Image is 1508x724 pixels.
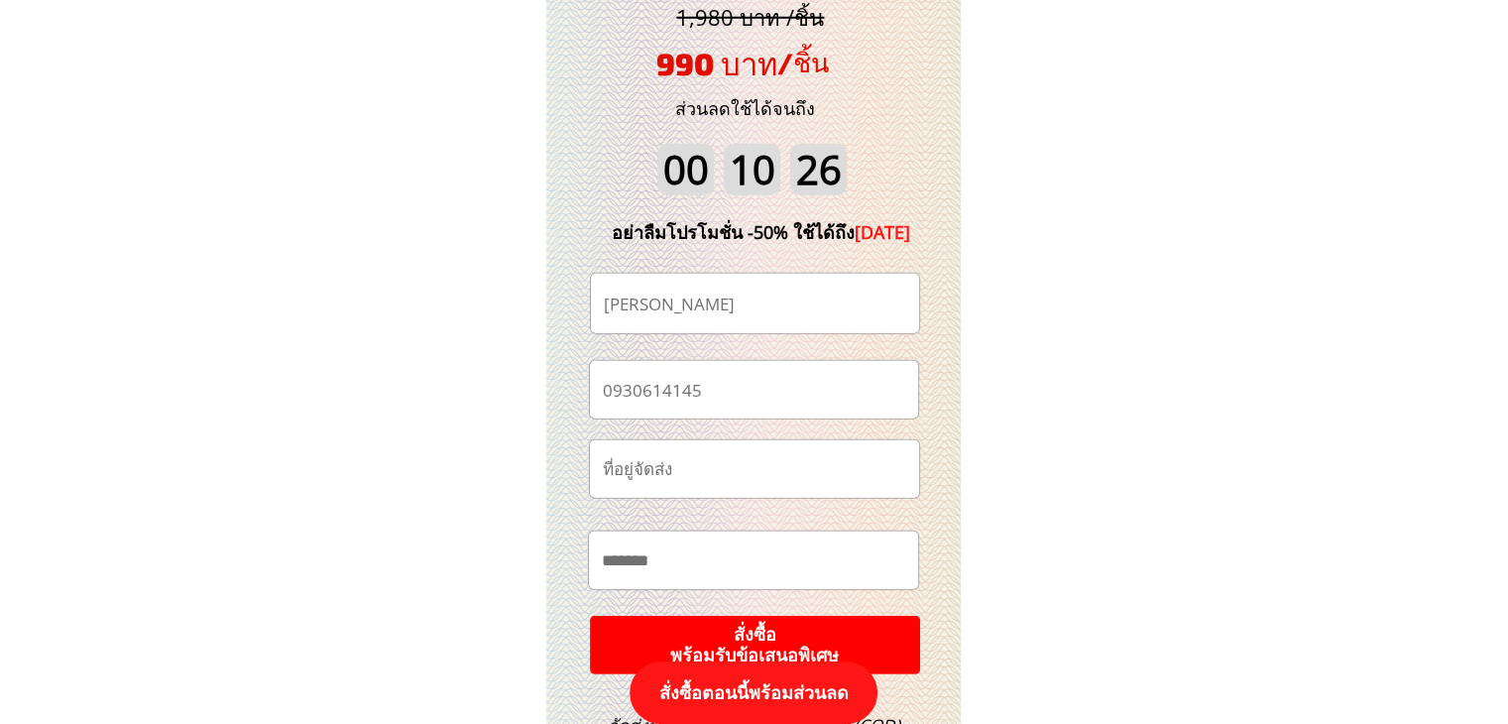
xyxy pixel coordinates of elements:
[630,662,877,724] p: สั่งซื้อตอนนี้พร้อมส่วนลด
[599,274,911,333] input: ชื่อ-นามสกุล
[582,218,941,247] div: อย่าลืมโปรโมชั่น -50% ใช้ได้ถึง
[648,94,842,123] h3: ส่วนลดใช้ได้จนถึง
[598,361,910,418] input: เบอร์โทรศัพท์
[676,2,824,32] span: 1,980 บาท /ชิ้น
[777,46,829,77] span: /ชิ้น
[855,220,910,244] span: [DATE]
[598,440,911,498] input: ที่อยู่จัดส่ง
[656,45,777,81] span: 990 บาท
[583,614,926,674] p: สั่งซื้อ พร้อมรับข้อเสนอพิเศษ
